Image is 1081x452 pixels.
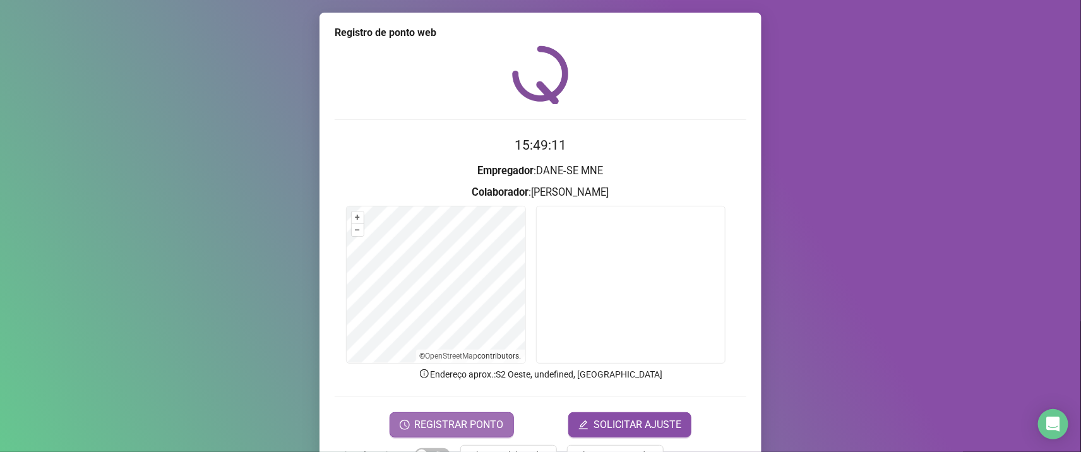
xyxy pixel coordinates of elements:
h3: : [PERSON_NAME] [335,184,746,201]
span: clock-circle [400,420,410,430]
span: edit [578,420,588,430]
div: Registro de ponto web [335,25,746,40]
span: SOLICITAR AJUSTE [594,417,681,432]
div: Open Intercom Messenger [1038,409,1068,439]
strong: Empregador [478,165,534,177]
button: – [352,224,364,236]
img: QRPoint [512,45,569,104]
button: REGISTRAR PONTO [390,412,514,437]
time: 15:49:11 [515,138,566,153]
span: info-circle [419,368,430,379]
button: + [352,211,364,223]
h3: : DANE-SE MNE [335,163,746,179]
p: Endereço aprox. : S2 Oeste, undefined, [GEOGRAPHIC_DATA] [335,367,746,381]
a: OpenStreetMap [426,352,478,360]
button: editSOLICITAR AJUSTE [568,412,691,437]
strong: Colaborador [472,186,529,198]
span: REGISTRAR PONTO [415,417,504,432]
li: © contributors. [420,352,522,360]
